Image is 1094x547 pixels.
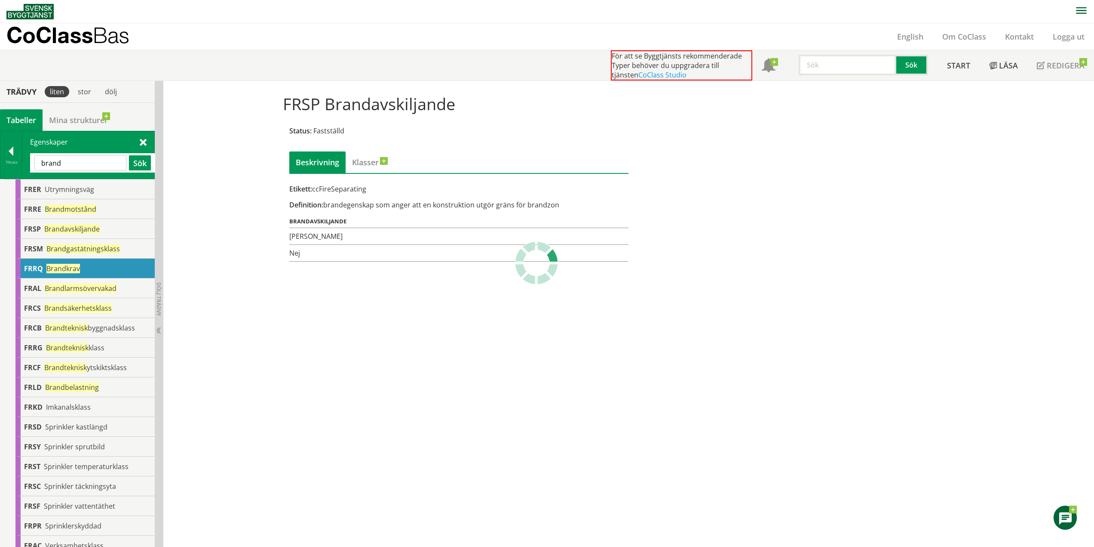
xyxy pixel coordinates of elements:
span: Notifikationer [762,59,775,73]
span: FRST [24,462,40,471]
span: FRER [24,185,41,194]
span: Definition: [289,200,323,210]
span: FRRQ [24,264,43,273]
div: dölj [100,86,122,97]
div: liten [45,86,69,97]
span: Fastställd [313,126,344,136]
div: För att se Byggtjänsts rekommenderade Typer behöver du uppgradera till tjänsten [611,50,752,80]
span: byggnadsklass [45,323,135,333]
a: Start [938,50,980,80]
span: FRCS [24,303,41,313]
span: FRSP [24,224,41,234]
a: Mina strukturer [43,109,114,131]
span: Redigera [1047,60,1085,71]
a: CoClass Studio [638,70,686,80]
span: FRSD [24,422,42,432]
a: Om CoClass [933,31,996,42]
span: Sprinklerskyddad [45,521,101,531]
span: Stäng sök [140,137,147,146]
span: Sprinkler temperaturklass [44,462,129,471]
a: Redigera [1027,50,1094,80]
div: brandegenskap som anger att en konstruktion utgör gräns för brandzon [289,200,629,210]
a: CoClassBas [6,23,148,50]
a: English [888,31,933,42]
span: Sprinkler täckningsyta [44,482,116,491]
div: Beskrivning [289,151,346,173]
span: Brandgastätningsklass [46,244,120,253]
span: Brandteknisk [46,343,89,352]
div: Tillbaka [0,159,22,166]
span: FRRE [24,204,41,214]
span: Läsa [999,60,1018,71]
input: Sök [799,55,896,75]
button: Sök [129,155,151,170]
div: ccFireSeparating [289,184,629,194]
button: Sök [896,55,928,75]
img: Laddar [515,241,558,284]
span: FRRG [24,343,43,352]
span: Imkanalsklass [46,402,91,412]
span: FRLD [24,383,42,392]
span: FRCB [24,323,42,333]
span: Utrymningsväg [45,185,94,194]
span: Brandavskiljande [44,224,100,234]
span: Brandlarmsövervakad [45,284,116,293]
span: Dölj trädvy [155,282,162,316]
div: Egenskaper [22,131,154,179]
span: Brandmotstånd [45,204,96,214]
span: Brandteknisk [44,363,87,372]
div: Trädvy [2,87,41,96]
span: FRSF [24,501,40,511]
span: FRSM [24,244,43,253]
td: [PERSON_NAME] [289,228,614,245]
td: Nej [289,245,614,262]
span: Brandkrav [46,264,80,273]
p: CoClass [6,30,129,40]
span: FRAL [24,284,41,293]
span: Start [947,60,970,71]
span: Sprinkler sprutbild [44,442,105,451]
span: Bas [93,22,129,48]
span: Status: [289,126,312,136]
input: Sök [34,155,126,170]
span: Etikett: [289,184,312,194]
span: FRKD [24,402,43,412]
span: FRCF [24,363,41,372]
a: Kontakt [996,31,1043,42]
span: FRSC [24,482,41,491]
img: Svensk Byggtjänst [6,4,54,19]
a: Klasser [346,151,385,173]
h1: FRSP Brandavskiljande [283,94,811,113]
div: brandavskiljande [289,216,629,224]
span: FRSY [24,442,41,451]
span: klass [46,343,104,352]
a: Logga ut [1043,31,1094,42]
div: stor [73,86,96,97]
span: Sprinkler vattentäthet [44,501,115,511]
span: FRPR [24,521,42,531]
span: Sprinkler kastlängd [45,422,107,432]
span: Brandbelastning [45,383,99,392]
a: Läsa [980,50,1027,80]
span: Brandsäkerhetsklass [44,303,112,313]
span: ytskiktsklass [44,363,127,372]
span: Brandteknisk [45,323,88,333]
